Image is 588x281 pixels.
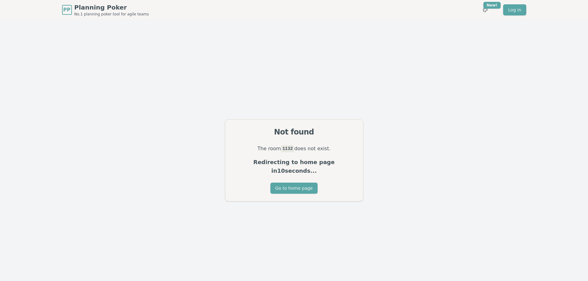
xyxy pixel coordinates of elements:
span: PP [63,6,70,14]
a: Log in [503,4,526,15]
p: The room does not exist. [233,144,356,153]
button: Go to home page [270,183,318,194]
a: PPPlanning PokerNo.1 planning poker tool for agile teams [62,3,149,17]
div: Not found [233,127,356,137]
p: Redirecting to home page in 10 seconds... [233,158,356,175]
code: 1132 [281,145,294,152]
div: New! [483,2,501,9]
span: No.1 planning poker tool for agile teams [74,12,149,17]
span: Planning Poker [74,3,149,12]
button: New! [480,4,491,15]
